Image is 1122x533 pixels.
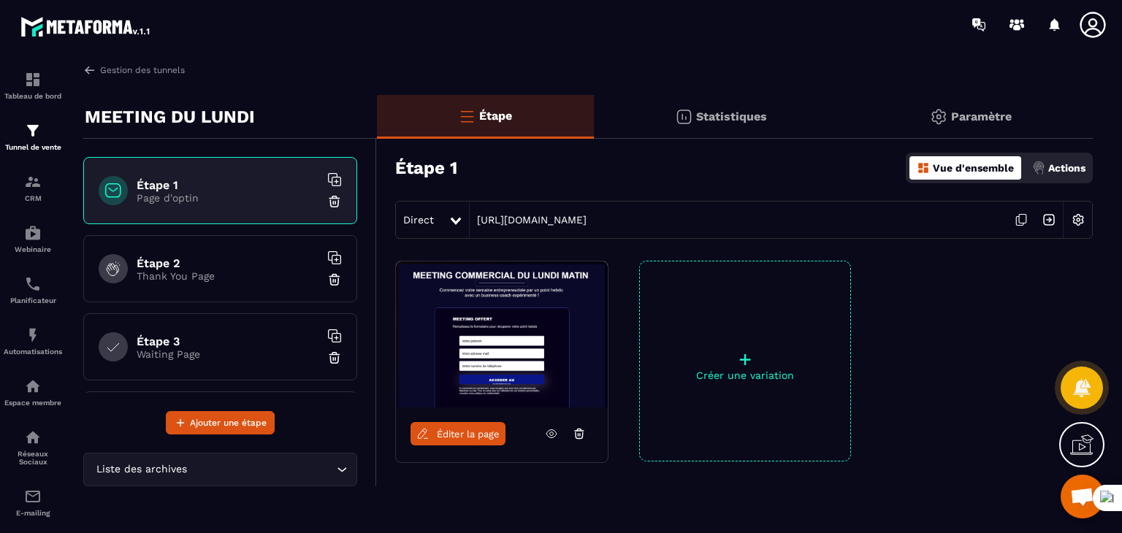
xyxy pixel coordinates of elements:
[137,334,319,348] h6: Étape 3
[93,461,190,478] span: Liste des archives
[137,256,319,270] h6: Étape 2
[1035,206,1063,234] img: arrow-next.bcc2205e.svg
[395,158,457,178] h3: Étape 1
[166,411,275,434] button: Ajouter une étape
[4,509,62,517] p: E-mailing
[403,214,434,226] span: Direct
[1032,161,1045,175] img: actions.d6e523a2.png
[24,224,42,242] img: automations
[4,194,62,202] p: CRM
[4,450,62,466] p: Réseaux Sociaux
[83,64,185,77] a: Gestion des tunnels
[4,143,62,151] p: Tunnel de vente
[458,107,476,125] img: bars-o.4a397970.svg
[24,173,42,191] img: formation
[190,415,267,430] span: Ajouter une étape
[24,326,42,344] img: automations
[4,418,62,477] a: social-networksocial-networkRéseaux Sociaux
[4,264,62,315] a: schedulerschedulerPlanificateur
[640,369,850,381] p: Créer une variation
[470,214,587,226] a: [URL][DOMAIN_NAME]
[1061,475,1104,518] a: Ouvrir le chat
[327,350,342,365] img: trash
[696,110,767,123] p: Statistiques
[675,108,692,126] img: stats.20deebd0.svg
[83,453,357,486] div: Search for option
[1064,206,1092,234] img: setting-w.858f3a88.svg
[4,111,62,162] a: formationformationTunnel de vente
[24,275,42,293] img: scheduler
[411,422,505,445] a: Éditer la page
[4,296,62,304] p: Planificateur
[4,348,62,356] p: Automatisations
[24,71,42,88] img: formation
[1048,162,1085,174] p: Actions
[137,270,319,282] p: Thank You Page
[396,261,608,407] img: image
[4,60,62,111] a: formationformationTableau de bord
[327,194,342,209] img: trash
[4,367,62,418] a: automationsautomationsEspace membre
[137,192,319,204] p: Page d'optin
[83,64,96,77] img: arrow
[917,161,930,175] img: dashboard-orange.40269519.svg
[4,213,62,264] a: automationsautomationsWebinaire
[327,272,342,287] img: trash
[137,348,319,360] p: Waiting Page
[437,429,500,440] span: Éditer la page
[24,488,42,505] img: email
[24,122,42,139] img: formation
[4,315,62,367] a: automationsautomationsAutomatisations
[951,110,1012,123] p: Paramètre
[640,349,850,369] p: +
[933,162,1014,174] p: Vue d'ensemble
[479,109,512,123] p: Étape
[20,13,152,39] img: logo
[85,102,255,131] p: MEETING DU LUNDI
[4,92,62,100] p: Tableau de bord
[24,429,42,446] img: social-network
[930,108,947,126] img: setting-gr.5f69749f.svg
[4,245,62,253] p: Webinaire
[24,377,42,395] img: automations
[4,477,62,528] a: emailemailE-mailing
[137,178,319,192] h6: Étape 1
[190,461,333,478] input: Search for option
[4,399,62,407] p: Espace membre
[4,162,62,213] a: formationformationCRM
